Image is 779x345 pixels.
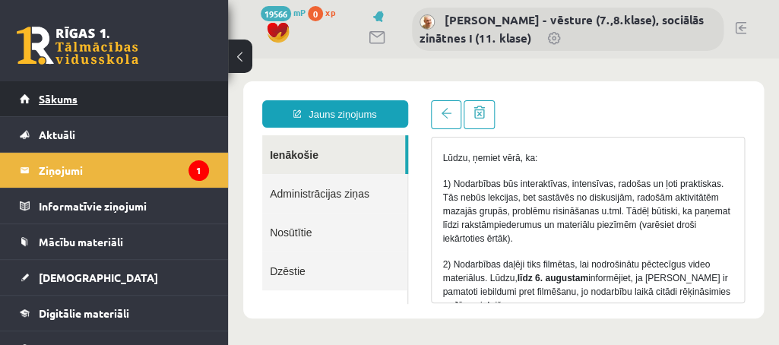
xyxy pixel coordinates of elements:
legend: Informatīvie ziņojumi [39,188,209,223]
a: [PERSON_NAME] - vēsture (7.,8.klase), sociālās zinātnes I (11. klase) [420,12,704,46]
img: Andris Garabidovičs - vēsture (7.,8.klase), sociālās zinātnes I (11. klase) [420,14,435,30]
span: 19566 [261,6,291,21]
a: Dzēstie [34,193,179,232]
p: 1) Nodarbības būs interaktīvas, intensīvas, radošas un ļoti praktiskas. Tās nebūs lekcijas, bet s... [215,119,505,187]
a: Mācību materiāli [20,224,209,259]
p: Lūdzu, ņemiet vērā, ka: [215,93,505,106]
i: 1 [188,160,209,181]
a: 0 xp [308,6,343,18]
a: Digitālie materiāli [20,296,209,331]
span: Digitālie materiāli [39,306,129,320]
a: [DEMOGRAPHIC_DATA] [20,260,209,295]
a: 19566 mP [261,6,306,18]
a: Ienākošie [34,77,177,116]
span: Sākums [39,92,78,106]
span: Mācību materiāli [39,235,123,248]
legend: Ziņojumi [39,153,209,188]
a: Nosūtītie [34,154,179,193]
a: Sākums [20,81,209,116]
p: 2) Nodarbības daļēji tiks filmētas, lai nodrošinātu pēctecīgus video materiālus. Lūdzu, informēji... [215,199,505,254]
a: Jauns ziņojums [34,42,180,69]
a: Informatīvie ziņojumi [20,188,209,223]
span: 0 [308,6,323,21]
a: Rīgas 1. Tālmācības vidusskola [17,27,138,65]
span: [DEMOGRAPHIC_DATA] [39,271,158,284]
span: Aktuāli [39,128,75,141]
a: Ziņojumi1 [20,153,209,188]
strong: līdz 6. augustam [290,214,360,225]
a: Administrācijas ziņas [34,116,179,154]
span: xp [325,6,335,18]
a: Aktuāli [20,117,209,152]
span: mP [293,6,306,18]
